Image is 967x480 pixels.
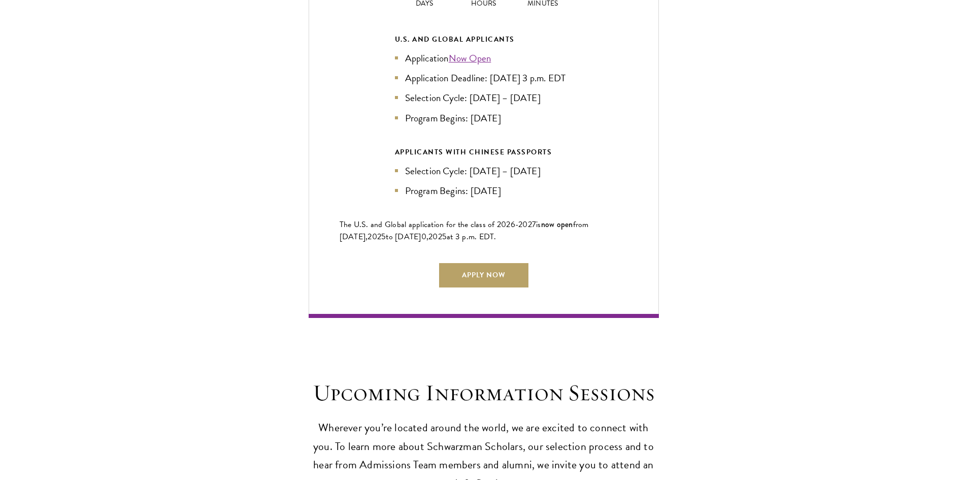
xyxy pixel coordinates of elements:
[536,218,541,231] span: is
[532,218,536,231] span: 7
[442,231,447,243] span: 5
[395,146,573,158] div: APPLICANTS WITH CHINESE PASSPORTS
[428,231,442,243] span: 202
[439,263,528,287] a: Apply Now
[395,90,573,105] li: Selection Cycle: [DATE] – [DATE]
[511,218,515,231] span: 6
[340,218,589,243] span: from [DATE],
[426,231,428,243] span: ,
[447,231,496,243] span: at 3 p.m. EDT.
[395,164,573,178] li: Selection Cycle: [DATE] – [DATE]
[449,51,491,66] a: Now Open
[421,231,426,243] span: 0
[381,231,386,243] span: 5
[395,71,573,85] li: Application Deadline: [DATE] 3 p.m. EDT
[395,51,573,66] li: Application
[395,183,573,198] li: Program Begins: [DATE]
[515,218,532,231] span: -202
[541,218,573,230] span: now open
[395,33,573,46] div: U.S. and Global Applicants
[368,231,381,243] span: 202
[309,379,659,407] h2: Upcoming Information Sessions
[340,218,511,231] span: The U.S. and Global application for the class of 202
[395,111,573,125] li: Program Begins: [DATE]
[386,231,421,243] span: to [DATE]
